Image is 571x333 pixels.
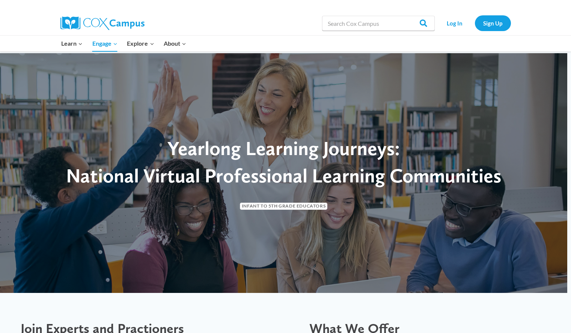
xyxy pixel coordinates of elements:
nav: Primary Navigation [57,36,191,51]
span: Engage [92,39,118,48]
a: Log In [438,15,471,31]
span: Learn [61,39,83,48]
input: Search Cox Campus [322,16,435,31]
img: Cox Campus [60,16,145,30]
span: Yearlong Learning Journeys: [167,136,400,160]
nav: Secondary Navigation [438,15,511,31]
span: Explore [127,39,154,48]
span: National Virtual Professional Learning Communities [66,164,501,187]
a: Sign Up [475,15,511,31]
span: Infant to 5th Grade Educators [240,203,327,210]
span: About [164,39,186,48]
